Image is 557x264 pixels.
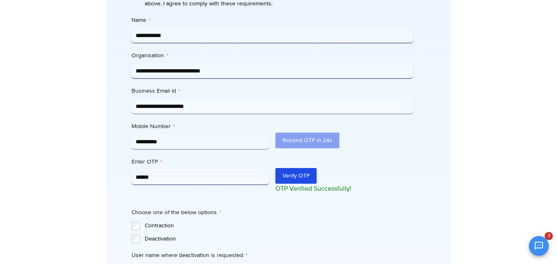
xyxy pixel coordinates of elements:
label: Business Email id [132,87,413,95]
label: Contraction [145,222,413,230]
p: OTP Verified Successfully! [275,184,413,194]
label: Organisation [132,51,413,60]
label: Mobile Number [132,122,269,131]
label: User name where deactivation is requested [132,251,413,259]
button: Open chat [529,236,549,256]
button: Verify OTP [275,168,317,184]
label: Deactivation [145,235,413,243]
button: Resend OTP in 24s [275,133,339,148]
label: Name [132,16,413,24]
legend: Choose one of the below options [132,208,221,217]
span: 3 [545,232,553,240]
label: Enter OTP [132,158,269,166]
